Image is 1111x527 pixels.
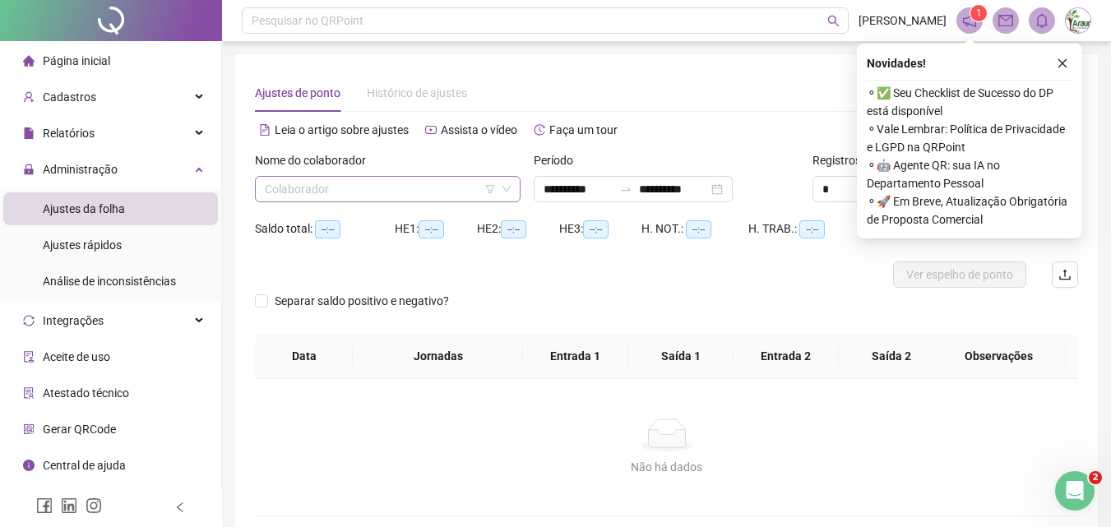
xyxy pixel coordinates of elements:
div: Saldo total: [255,220,395,238]
div: HE 3: [559,220,641,238]
span: Análise de inconsistências [43,275,176,288]
div: HE 1: [395,220,477,238]
label: Período [534,151,584,169]
span: file [23,127,35,139]
span: upload [1058,268,1072,281]
span: down [502,184,512,194]
span: linkedin [61,497,77,514]
span: 1 [976,7,982,19]
span: Novidades ! [867,54,926,72]
span: ⚬ Vale Lembrar: Política de Privacidade e LGPD na QRPoint [867,120,1072,156]
span: lock [23,164,35,175]
img: 48028 [1066,8,1090,33]
th: Observações [932,334,1066,379]
span: filter [485,184,495,194]
span: Central de ajuda [43,459,126,472]
span: instagram [86,497,102,514]
span: file-text [259,124,271,136]
div: HE 2: [477,220,559,238]
span: bell [1035,13,1049,28]
div: H. TRAB.: [748,220,863,238]
span: audit [23,351,35,363]
span: youtube [425,124,437,136]
span: info-circle [23,460,35,471]
span: mail [998,13,1013,28]
span: left [174,502,186,513]
th: Entrada 1 [523,334,628,379]
th: Saída 2 [839,334,944,379]
div: H. NOT.: [641,220,748,238]
span: Página inicial [43,54,110,67]
span: --:-- [799,220,825,238]
span: Assista o vídeo [441,123,517,136]
span: history [534,124,545,136]
span: Relatórios [43,127,95,140]
span: --:-- [315,220,340,238]
th: Jornadas [353,334,522,379]
label: Nome do colaborador [255,151,377,169]
span: Aceite de uso [43,350,110,363]
span: swap-right [619,183,632,196]
span: Ajustes da folha [43,202,125,215]
button: Ver espelho de ponto [893,261,1026,288]
span: Cadastros [43,90,96,104]
span: Integrações [43,314,104,327]
span: --:-- [686,220,711,238]
span: --:-- [501,220,526,238]
span: 2 [1089,471,1102,484]
span: close [1057,58,1068,69]
span: home [23,55,35,67]
span: search [827,15,840,27]
span: user-add [23,91,35,103]
span: ⚬ ✅ Seu Checklist de Sucesso do DP está disponível [867,84,1072,120]
span: --:-- [583,220,609,238]
span: Separar saldo positivo e negativo? [268,292,456,310]
span: ⚬ 🤖 Agente QR: sua IA no Departamento Pessoal [867,156,1072,192]
span: Faça um tour [549,123,618,136]
th: Data [255,334,353,379]
span: Administração [43,163,118,176]
span: Registros [812,151,875,169]
iframe: Intercom live chat [1055,471,1095,511]
th: Entrada 2 [734,334,839,379]
span: qrcode [23,423,35,435]
span: Atestado técnico [43,386,129,400]
div: Não há dados [275,458,1058,476]
th: Saída 1 [628,334,734,379]
span: ⚬ 🚀 Em Breve, Atualização Obrigatória de Proposta Comercial [867,192,1072,229]
span: Histórico de ajustes [367,86,467,99]
span: Gerar QRCode [43,423,116,436]
span: Leia o artigo sobre ajustes [275,123,409,136]
span: notification [962,13,977,28]
span: to [619,183,632,196]
span: facebook [36,497,53,514]
span: solution [23,387,35,399]
span: --:-- [419,220,444,238]
span: [PERSON_NAME] [859,12,947,30]
span: Ajustes rápidos [43,238,122,252]
span: Ajustes de ponto [255,86,340,99]
span: sync [23,315,35,326]
sup: 1 [970,5,987,21]
span: Observações [945,347,1053,365]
